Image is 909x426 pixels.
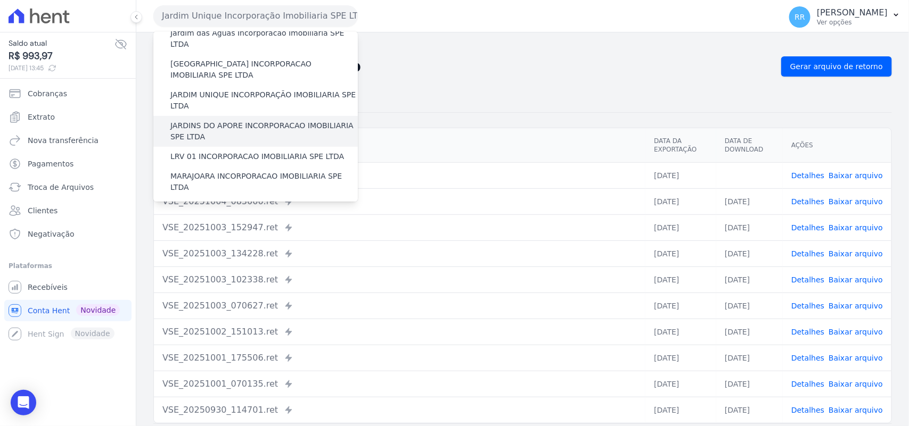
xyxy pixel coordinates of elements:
td: [DATE] [645,214,716,240]
label: MARAJOARA INCORPORACAO IMOBILIARIA SPE LTDA [170,171,358,193]
a: Baixar arquivo [829,197,883,206]
span: Novidade [76,304,120,316]
span: R$ 993,97 [9,49,114,63]
a: Conta Hent Novidade [4,300,132,321]
td: [DATE] [716,293,783,319]
a: Baixar arquivo [829,171,883,180]
span: Cobranças [28,88,67,99]
span: Conta Hent [28,305,70,316]
div: Open Intercom Messenger [11,390,36,415]
a: Nova transferência [4,130,132,151]
td: [DATE] [645,240,716,266]
label: JARDINS DO APORE INCORPORACAO IMOBILIARIA SPE LTDA [170,120,358,143]
th: Data de Download [716,128,783,163]
td: [DATE] [645,188,716,214]
a: Baixar arquivo [829,275,883,284]
th: Arquivo [154,128,645,163]
a: Baixar arquivo [829,380,883,388]
td: [DATE] [645,345,716,371]
div: VSE_20251003_134228.ret [162,247,637,260]
span: Nova transferência [28,135,99,146]
label: LRV 01 INCORPORACAO IMOBILIARIA SPE LTDA [170,151,344,162]
span: Negativação [28,229,75,239]
td: [DATE] [716,319,783,345]
td: [DATE] [716,214,783,240]
span: Clientes [28,205,58,216]
a: Baixar arquivo [829,249,883,258]
td: [DATE] [645,371,716,397]
a: Extrato [4,106,132,128]
span: Troca de Arquivos [28,182,94,193]
p: [PERSON_NAME] [817,7,888,18]
td: [DATE] [716,345,783,371]
td: [DATE] [716,240,783,266]
td: [DATE] [716,266,783,293]
a: Cobranças [4,83,132,104]
span: [DATE] 13:45 [9,63,114,73]
a: Negativação [4,223,132,245]
a: Detalhes [791,406,824,414]
td: [DATE] [645,162,716,188]
div: VSE_20250930_114701.ret [162,404,637,416]
a: Detalhes [791,328,824,336]
th: Data da Exportação [645,128,716,163]
div: VSE_20251001_175506.ret [162,352,637,364]
label: [GEOGRAPHIC_DATA] INCORPORACAO IMOBILIARIA SPE LTDA [170,59,358,81]
a: Baixar arquivo [829,354,883,362]
button: Jardim Unique Incorporação Imobiliaria SPE LTDA [153,5,358,27]
a: Detalhes [791,302,824,310]
div: VSE_20251003_152947.ret [162,221,637,234]
a: Detalhes [791,197,824,206]
td: [DATE] [645,397,716,423]
td: [DATE] [716,397,783,423]
a: Pagamentos [4,153,132,174]
a: Detalhes [791,354,824,362]
a: Baixar arquivo [829,328,883,336]
td: [DATE] [716,188,783,214]
td: [DATE] [645,293,716,319]
td: [DATE] [645,319,716,345]
span: Extrato [28,112,55,122]
div: VSE_20251003_102338.ret [162,273,637,286]
button: RR [PERSON_NAME] Ver opções [781,2,909,32]
span: Gerar arquivo de retorno [790,61,883,72]
a: Detalhes [791,275,824,284]
div: VSE_20251003_070627.ret [162,299,637,312]
a: Recebíveis [4,277,132,298]
p: Ver opções [817,18,888,27]
div: VSE_20251004_083000.ret [162,195,637,208]
div: Plataformas [9,260,127,272]
th: Ações [783,128,891,163]
label: JARDIM UNIQUE INCORPORAÇÃO IMOBILIARIA SPE LTDA [170,89,358,112]
nav: Sidebar [9,83,127,345]
div: VSE_20251002_151013.ret [162,325,637,338]
a: Baixar arquivo [829,302,883,310]
td: [DATE] [645,266,716,293]
a: Detalhes [791,223,824,232]
span: Pagamentos [28,158,73,169]
td: [DATE] [716,371,783,397]
a: Troca de Arquivos [4,177,132,198]
a: Gerar arquivo de retorno [781,56,892,77]
div: VSE_20251006_134504.ret [162,169,637,182]
a: Detalhes [791,249,824,258]
a: Clientes [4,200,132,221]
a: Baixar arquivo [829,223,883,232]
h2: Exportações de Retorno [153,59,773,74]
span: Saldo atual [9,38,114,49]
a: Baixar arquivo [829,406,883,414]
div: VSE_20251001_070135.ret [162,378,637,390]
span: Recebíveis [28,282,68,293]
nav: Breadcrumb [153,41,892,52]
a: Detalhes [791,380,824,388]
label: Jardim das Aguas Incorporacao Imobiliaria SPE LTDA [170,28,358,50]
a: Detalhes [791,171,824,180]
span: RR [795,13,805,21]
